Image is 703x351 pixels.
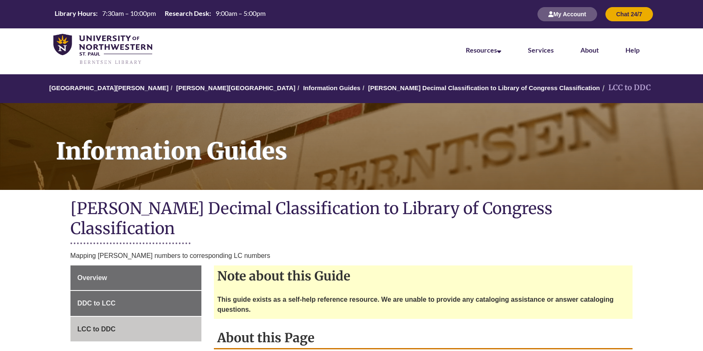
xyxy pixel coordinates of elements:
[53,34,152,65] img: UNWSP Library Logo
[303,84,361,91] a: Information Guides
[368,84,600,91] a: [PERSON_NAME] Decimal Classification to Library of Congress Classification
[70,291,202,316] a: DDC to LCC
[70,198,633,240] h1: [PERSON_NAME] Decimal Classification to Library of Congress Classification
[47,103,703,179] h1: Information Guides
[537,10,597,18] a: My Account
[78,300,116,307] span: DDC to LCC
[600,82,651,94] li: LCC to DDC
[161,9,212,18] th: Research Desk:
[537,7,597,21] button: My Account
[214,265,633,286] h2: Note about this Guide
[625,46,640,54] a: Help
[51,9,99,18] th: Library Hours:
[102,9,156,17] span: 7:30am – 10:00pm
[605,7,653,21] button: Chat 24/7
[217,296,613,313] strong: This guide exists as a self-help reference resource. We are unable to provide any cataloging assi...
[466,46,501,54] a: Resources
[49,84,168,91] a: [GEOGRAPHIC_DATA][PERSON_NAME]
[78,274,107,281] span: Overview
[580,46,599,54] a: About
[214,327,633,349] h2: About this Page
[70,265,202,342] div: Guide Page Menu
[78,326,116,333] span: LCC to DDC
[70,252,270,259] span: Mapping [PERSON_NAME] numbers to corresponding LC numbers
[70,265,202,290] a: Overview
[216,9,266,17] span: 9:00am – 5:00pm
[51,9,269,19] table: Hours Today
[51,9,269,20] a: Hours Today
[176,84,295,91] a: [PERSON_NAME][GEOGRAPHIC_DATA]
[70,317,202,342] a: LCC to DDC
[605,10,653,18] a: Chat 24/7
[528,46,554,54] a: Services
